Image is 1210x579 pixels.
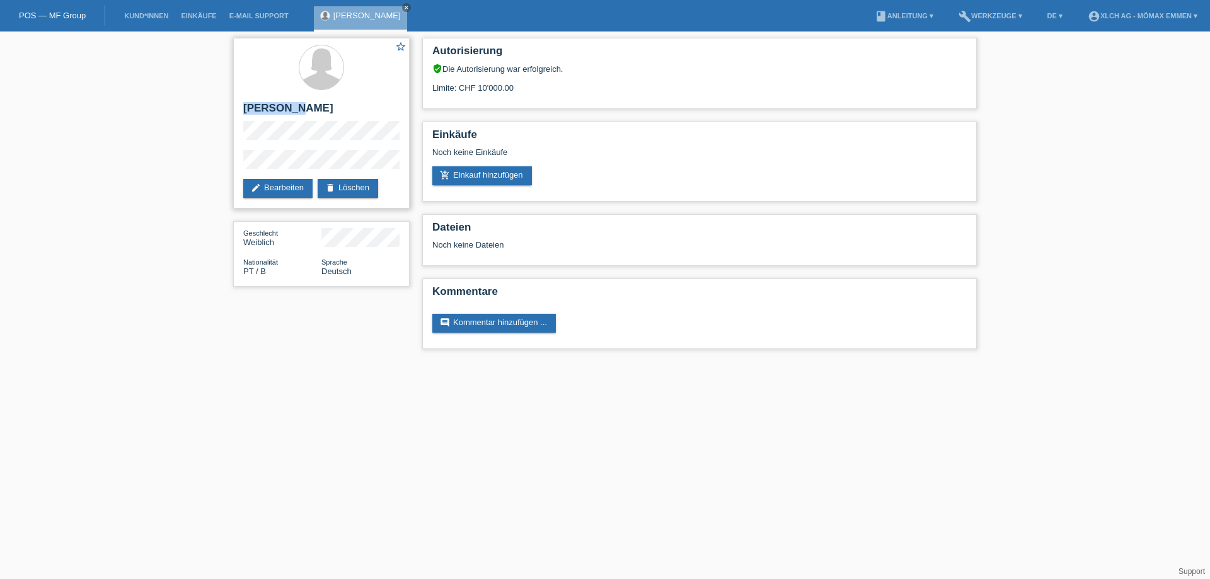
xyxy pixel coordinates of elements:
span: Deutsch [321,267,352,276]
h2: Kommentare [432,285,967,304]
a: add_shopping_cartEinkauf hinzufügen [432,166,532,185]
a: E-Mail Support [223,12,295,20]
span: Portugal / B / 24.05.2018 [243,267,266,276]
a: Support [1178,567,1205,576]
div: Noch keine Einkäufe [432,147,967,166]
a: account_circleXLCH AG - Mömax Emmen ▾ [1081,12,1204,20]
i: edit [251,183,261,193]
i: account_circle [1088,10,1100,23]
i: star_border [395,41,406,52]
i: add_shopping_cart [440,170,450,180]
span: Geschlecht [243,229,278,237]
a: [PERSON_NAME] [333,11,401,20]
div: Die Autorisierung war erfolgreich. [432,64,967,74]
h2: Einkäufe [432,129,967,147]
a: deleteLöschen [318,179,378,198]
h2: Autorisierung [432,45,967,64]
a: DE ▾ [1041,12,1069,20]
div: Limite: CHF 10'000.00 [432,74,967,93]
div: Weiblich [243,228,321,247]
h2: Dateien [432,221,967,240]
i: delete [325,183,335,193]
div: Noch keine Dateien [432,240,817,249]
i: build [959,10,971,23]
h2: [PERSON_NAME] [243,102,400,121]
span: Sprache [321,258,347,266]
i: verified_user [432,64,442,74]
i: comment [440,318,450,328]
a: bookAnleitung ▾ [868,12,940,20]
span: Nationalität [243,258,278,266]
a: star_border [395,41,406,54]
a: POS — MF Group [19,11,86,20]
a: Einkäufe [175,12,222,20]
a: editBearbeiten [243,179,313,198]
a: Kund*innen [118,12,175,20]
i: book [875,10,887,23]
a: close [402,3,411,12]
a: commentKommentar hinzufügen ... [432,314,556,333]
a: buildWerkzeuge ▾ [952,12,1028,20]
i: close [403,4,410,11]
